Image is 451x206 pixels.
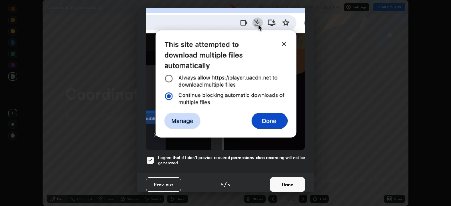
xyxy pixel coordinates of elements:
h5: I agree that if I don't provide required permissions, class recording will not be generated [158,155,305,166]
h4: 5 [227,181,230,188]
h4: / [224,181,227,188]
button: Done [270,177,305,192]
h4: 5 [221,181,224,188]
button: Previous [146,177,181,192]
